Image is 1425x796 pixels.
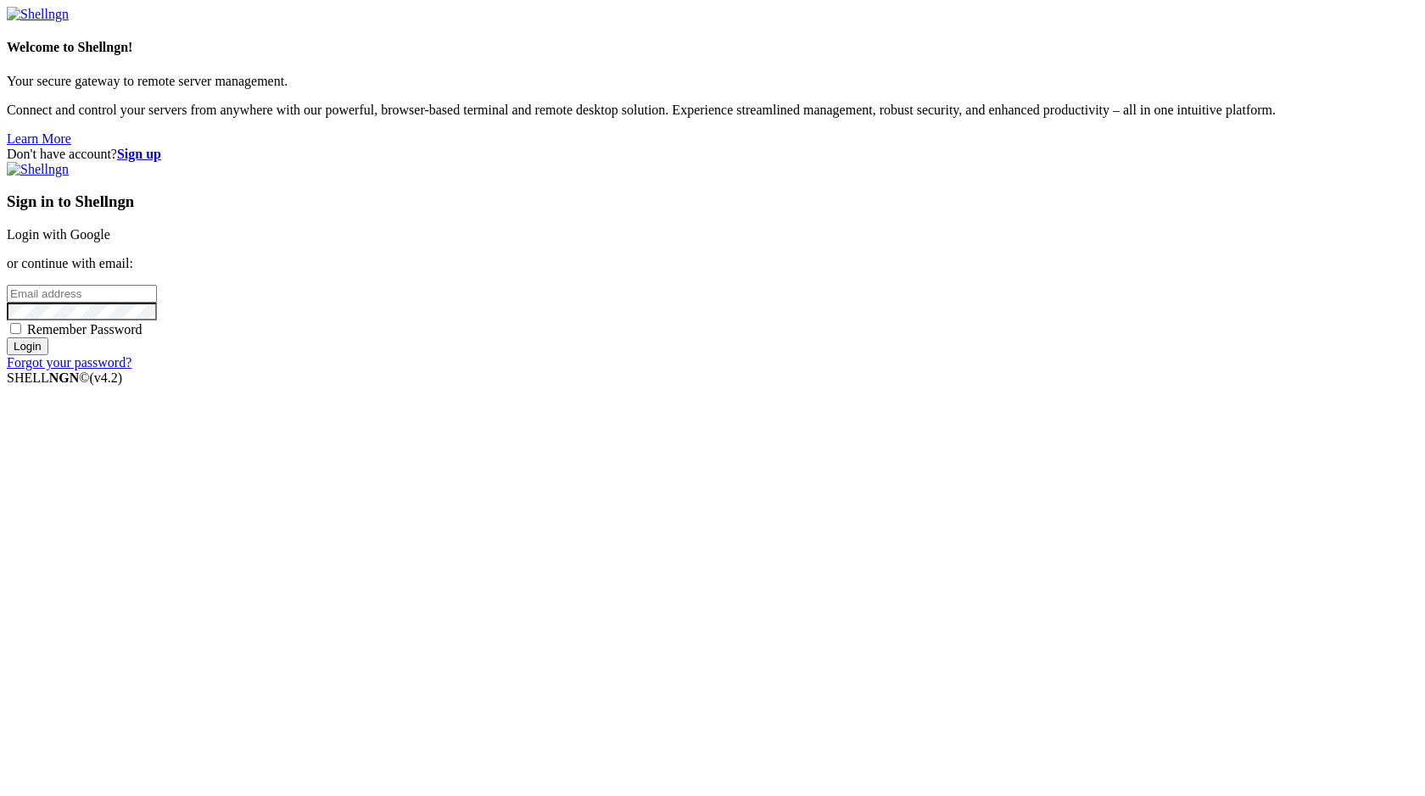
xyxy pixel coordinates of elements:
div: Don't have account? [7,147,1418,162]
a: Login with Google [7,227,110,242]
a: Learn More [7,131,71,146]
input: Email address [7,285,157,303]
span: SHELL © [7,370,122,385]
span: Remember Password [27,322,142,337]
p: Your secure gateway to remote server management. [7,74,1418,89]
a: Sign up [117,147,161,161]
input: Remember Password [10,323,21,334]
span: 4.2.0 [90,370,123,385]
a: Forgot your password? [7,355,131,370]
h3: Sign in to Shellngn [7,192,1418,211]
p: Connect and control your servers from anywhere with our powerful, browser-based terminal and remo... [7,103,1418,118]
input: Login [7,337,48,355]
img: Shellngn [7,7,69,22]
img: Shellngn [7,162,69,177]
p: or continue with email: [7,256,1418,271]
b: NGN [49,370,80,385]
h4: Welcome to Shellngn! [7,40,1418,55]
